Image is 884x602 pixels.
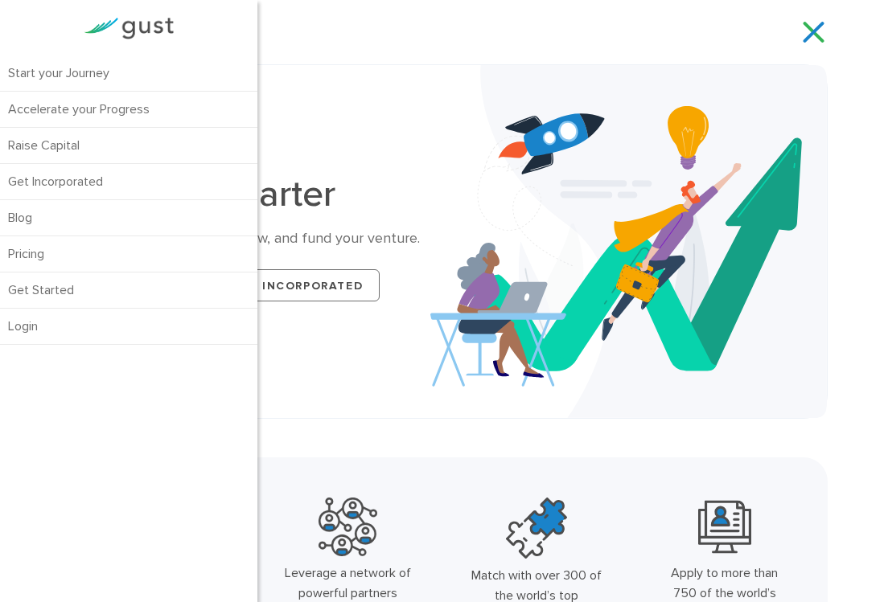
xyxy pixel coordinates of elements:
[698,498,751,556] img: Leading Angel Investment
[506,498,567,559] img: Top Accelerators
[319,498,377,556] img: Powerful Partners
[215,269,380,301] a: Get Incorporated
[84,18,174,39] img: Gust Logo
[430,65,828,418] img: Startup Smarter Hero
